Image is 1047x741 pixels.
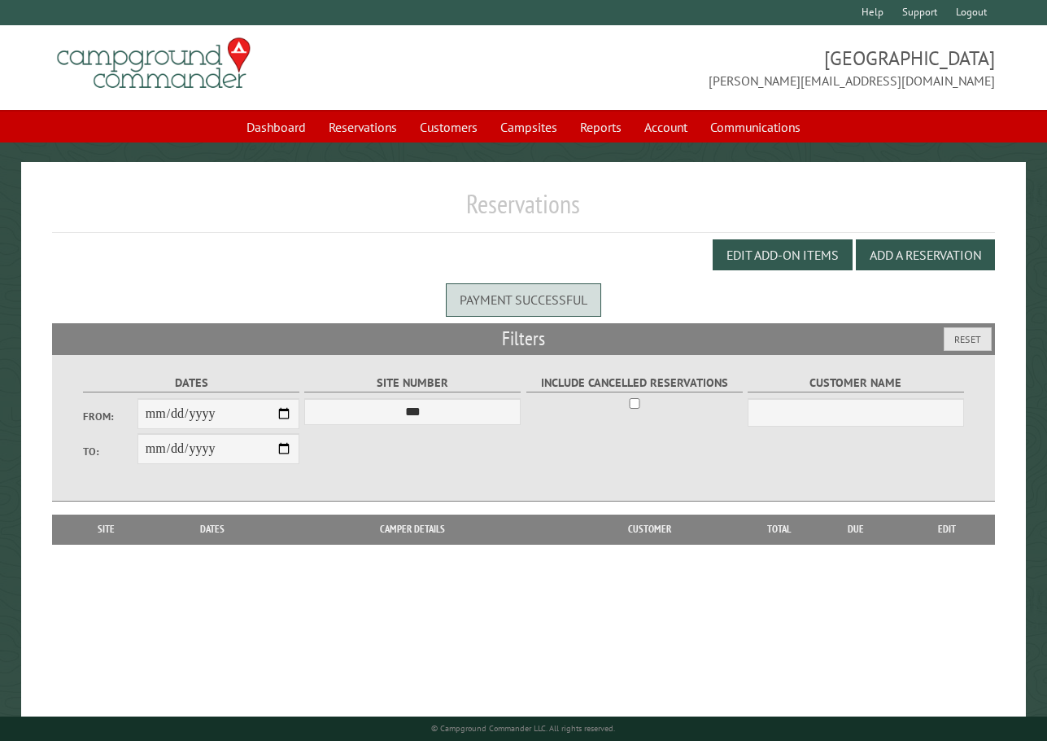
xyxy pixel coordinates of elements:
[491,112,567,142] a: Campsites
[83,444,137,459] label: To:
[713,239,853,270] button: Edit Add-on Items
[410,112,487,142] a: Customers
[273,515,552,544] th: Camper Details
[944,327,992,351] button: Reset
[635,112,697,142] a: Account
[526,374,743,392] label: Include Cancelled Reservations
[570,112,631,142] a: Reports
[52,188,994,233] h1: Reservations
[524,45,995,90] span: [GEOGRAPHIC_DATA] [PERSON_NAME][EMAIL_ADDRESS][DOMAIN_NAME]
[152,515,273,544] th: Dates
[431,723,615,734] small: © Campground Commander LLC. All rights reserved.
[811,515,900,544] th: Due
[446,283,601,316] div: Payment successful
[52,32,255,95] img: Campground Commander
[319,112,407,142] a: Reservations
[52,323,994,354] h2: Filters
[552,515,746,544] th: Customer
[83,374,299,392] label: Dates
[60,515,152,544] th: Site
[900,515,995,544] th: Edit
[83,409,137,424] label: From:
[237,112,316,142] a: Dashboard
[748,374,964,392] label: Customer Name
[304,374,521,392] label: Site Number
[746,515,811,544] th: Total
[700,112,810,142] a: Communications
[856,239,995,270] button: Add a Reservation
